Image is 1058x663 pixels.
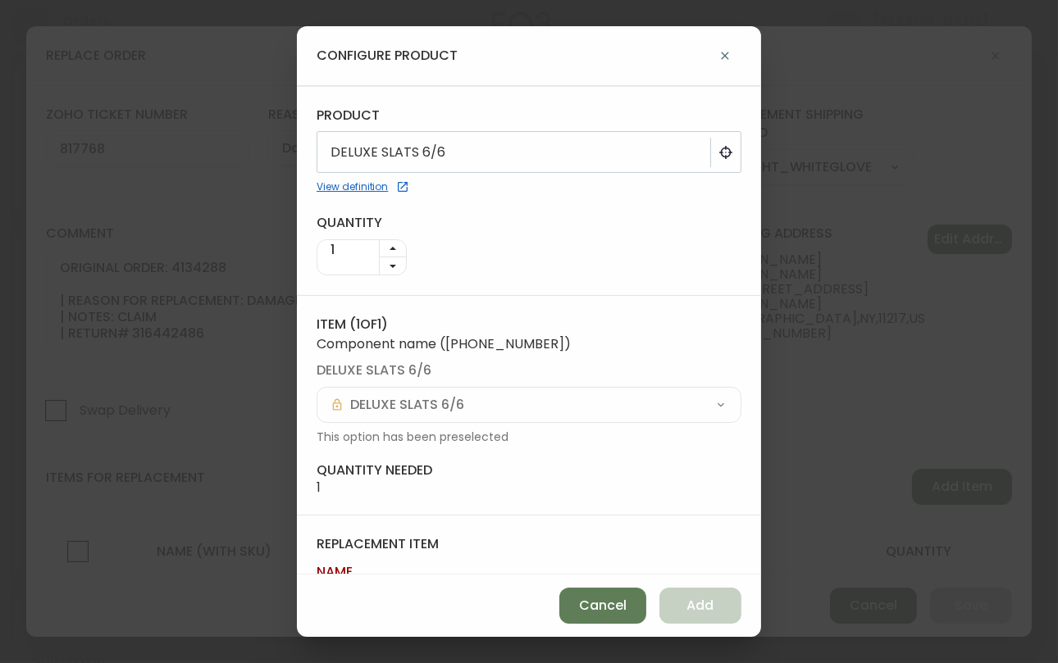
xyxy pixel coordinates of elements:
input: Select [350,397,708,412]
h4: replacement item [317,535,741,553]
label: quantity [317,214,407,232]
h4: quantity needed [317,461,432,479]
label: product [317,106,380,125]
h4: Item ( 1 of 1 ) [317,316,741,334]
button: Cancel [559,588,646,624]
h4: configure product [317,47,458,65]
span: This option has been preselected [317,429,741,446]
div: View definition [317,179,388,194]
span: 1 [317,480,432,495]
button: DELUXE SLATS 6/6 [317,131,741,173]
a: View definition [317,179,741,194]
span: Cancel [579,597,627,615]
label: name [317,563,622,581]
label: deluxe slats 6/6 [317,361,741,379]
span: Component name ( [PHONE_NUMBER] ) [317,337,741,352]
span: DELUXE SLATS 6/6 [317,132,458,172]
